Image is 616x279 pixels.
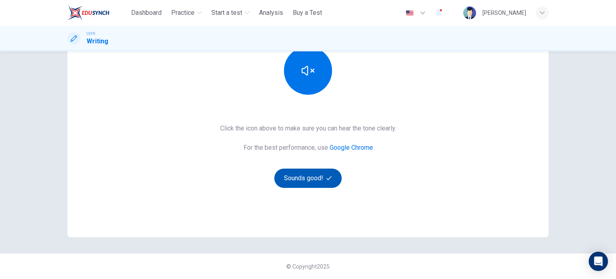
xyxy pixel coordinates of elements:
button: Practice [168,6,205,20]
div: [PERSON_NAME] [482,8,526,18]
div: Open Intercom Messenger [589,252,608,271]
span: CEFR [87,31,95,37]
span: Analysis [259,8,283,18]
button: Dashboard [128,6,165,20]
button: Start a test [208,6,253,20]
h6: Click the icon above to make sure you can hear the tone clearly. [220,124,396,133]
a: Google Chrome [330,144,373,151]
a: ELTC logo [67,5,128,21]
h1: Writing [87,37,108,46]
button: Buy a Test [290,6,325,20]
button: Sounds good! [274,169,342,188]
button: Analysis [256,6,286,20]
img: Profile picture [463,6,476,19]
span: Dashboard [131,8,162,18]
span: Practice [171,8,195,18]
span: © Copyright 2025 [286,263,330,270]
h6: For the best performance, use [243,143,373,153]
span: Buy a Test [293,8,322,18]
img: en [405,10,415,16]
span: Start a test [211,8,242,18]
img: ELTC logo [67,5,109,21]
